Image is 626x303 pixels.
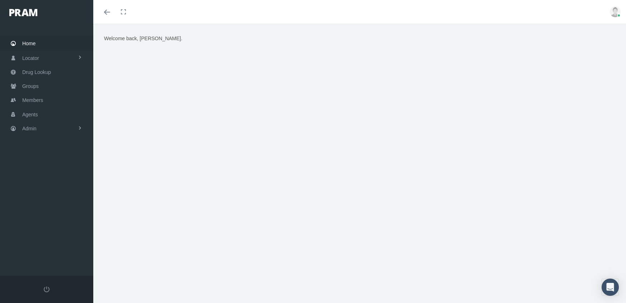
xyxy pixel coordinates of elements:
[22,37,36,50] span: Home
[104,36,182,41] span: Welcome back, [PERSON_NAME].
[610,6,621,17] img: user-placeholder.jpg
[22,65,51,79] span: Drug Lookup
[22,108,38,121] span: Agents
[22,122,37,135] span: Admin
[22,51,39,65] span: Locator
[9,9,37,16] img: PRAM_20_x_78.png
[22,93,43,107] span: Members
[22,79,39,93] span: Groups
[602,279,619,296] div: Open Intercom Messenger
